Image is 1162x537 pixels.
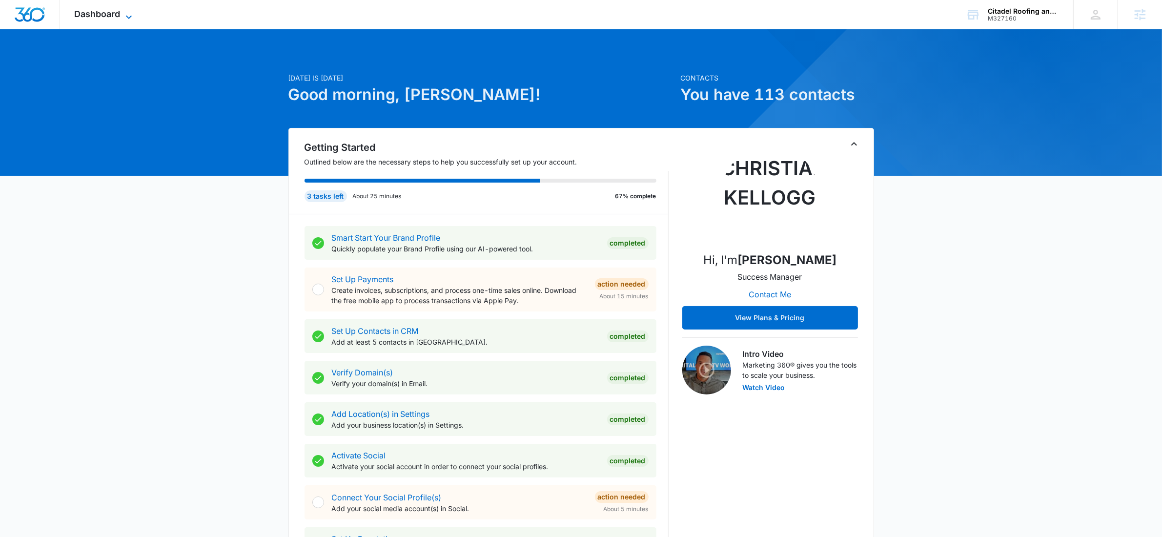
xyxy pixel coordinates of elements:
p: [DATE] is [DATE] [288,73,675,83]
div: v 4.0.25 [27,16,48,23]
div: Domain Overview [37,58,87,64]
p: About 25 minutes [353,192,402,201]
div: Completed [607,372,649,384]
span: About 5 minutes [604,505,649,514]
div: Action Needed [595,278,649,290]
div: Completed [607,237,649,249]
a: Smart Start Your Brand Profile [332,233,441,243]
a: Activate Social [332,451,386,460]
div: 3 tasks left [305,190,347,202]
div: Keywords by Traffic [108,58,164,64]
h2: Getting Started [305,140,669,155]
div: Domain: [DOMAIN_NAME] [25,25,107,33]
p: Outlined below are the necessary steps to help you successfully set up your account. [305,157,669,167]
a: Set Up Contacts in CRM [332,326,419,336]
button: Watch Video [743,384,785,391]
p: Add your social media account(s) in Social. [332,503,587,514]
img: logo_orange.svg [16,16,23,23]
div: account id [988,15,1059,22]
img: Christian Kellogg [721,146,819,244]
p: Success Manager [738,271,802,283]
a: Connect Your Social Profile(s) [332,493,442,502]
a: Set Up Payments [332,274,394,284]
span: About 15 minutes [600,292,649,301]
img: tab_domain_overview_orange.svg [26,57,34,64]
img: website_grey.svg [16,25,23,33]
span: Dashboard [75,9,121,19]
img: tab_keywords_by_traffic_grey.svg [97,57,105,64]
h3: Intro Video [743,348,858,360]
h1: Good morning, [PERSON_NAME]! [288,83,675,106]
button: Toggle Collapse [848,138,860,150]
p: Verify your domain(s) in Email. [332,378,599,389]
a: Verify Domain(s) [332,368,393,377]
p: 67% complete [615,192,656,201]
button: Contact Me [739,283,801,306]
strong: [PERSON_NAME] [737,253,836,267]
div: Completed [607,330,649,342]
div: Completed [607,413,649,425]
p: Hi, I'm [703,251,836,269]
p: Add your business location(s) in Settings. [332,420,599,430]
div: Completed [607,455,649,467]
p: Create invoices, subscriptions, and process one-time sales online. Download the free mobile app t... [332,285,587,306]
img: Intro Video [682,346,731,394]
p: Marketing 360® gives you the tools to scale your business. [743,360,858,380]
p: Contacts [681,73,874,83]
a: Add Location(s) in Settings [332,409,430,419]
p: Add at least 5 contacts in [GEOGRAPHIC_DATA]. [332,337,599,347]
h1: You have 113 contacts [681,83,874,106]
p: Quickly populate your Brand Profile using our AI-powered tool. [332,244,599,254]
button: View Plans & Pricing [682,306,858,330]
p: Activate your social account in order to connect your social profiles. [332,461,599,472]
div: Action Needed [595,491,649,503]
div: account name [988,7,1059,15]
